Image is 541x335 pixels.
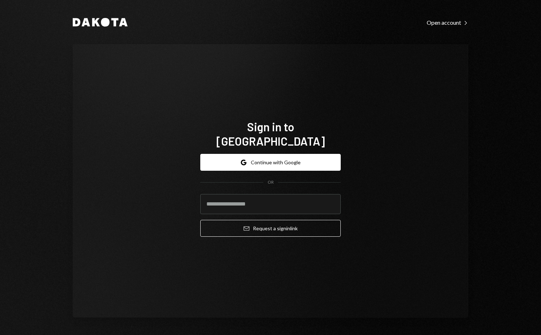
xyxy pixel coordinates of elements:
[427,18,468,26] a: Open account
[200,119,341,148] h1: Sign in to [GEOGRAPHIC_DATA]
[200,154,341,171] button: Continue with Google
[200,220,341,237] button: Request a signinlink
[427,19,468,26] div: Open account
[268,179,274,185] div: OR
